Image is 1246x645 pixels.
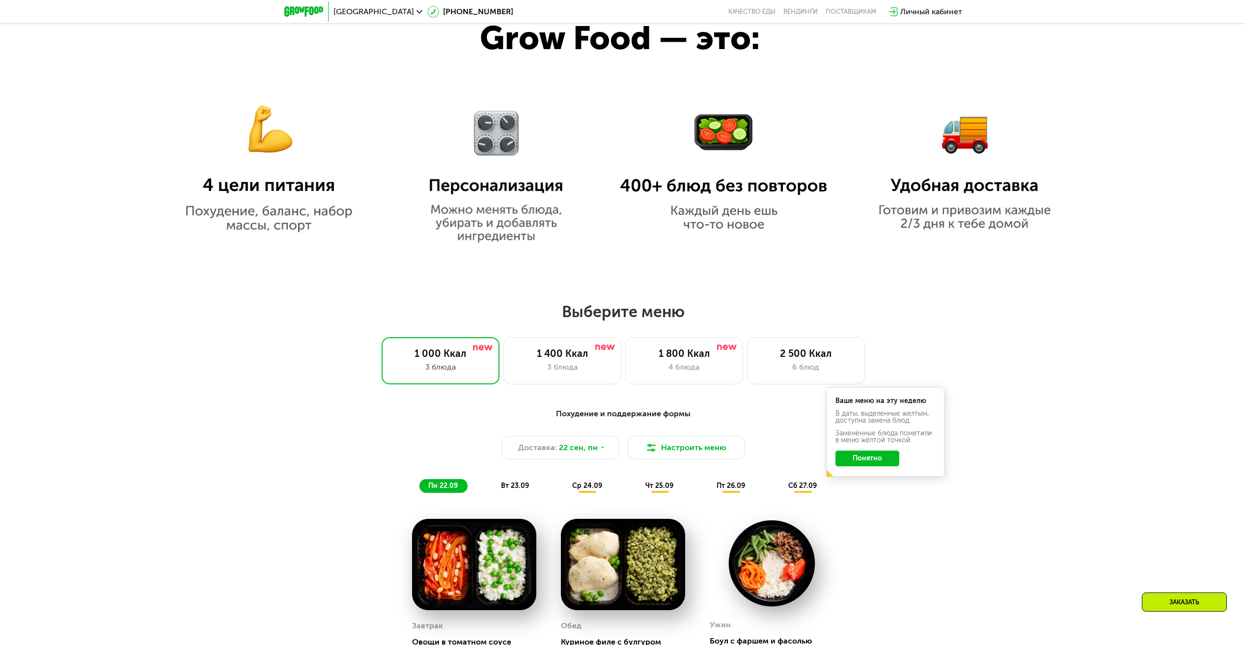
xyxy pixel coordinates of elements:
[518,442,557,454] span: Доставка:
[332,408,914,420] div: Похудение и поддержание формы
[835,410,936,424] div: В даты, выделенные желтым, доступна замена блюд.
[561,618,581,633] div: Обед
[514,348,611,359] div: 1 400 Ккал
[480,13,810,63] div: Grow Food — это:
[501,482,529,490] span: вт 23.09
[333,8,414,16] span: [GEOGRAPHIC_DATA]
[427,6,513,18] a: [PHONE_NUMBER]
[783,8,818,16] a: Вендинги
[636,361,733,373] div: 4 блюда
[392,348,489,359] div: 1 000 Ккал
[514,361,611,373] div: 3 блюда
[31,302,1215,322] h2: Выберите меню
[717,482,745,490] span: пт 26.09
[412,618,443,633] div: Завтрак
[645,482,673,490] span: чт 25.09
[835,430,936,444] div: Заменённые блюда пометили в меню жёлтой точкой.
[636,348,733,359] div: 1 800 Ккал
[710,618,731,632] div: Ужин
[835,451,899,466] button: Понятно
[757,361,855,373] div: 6 блюд
[1142,592,1227,612] div: Заказать
[428,482,458,490] span: пн 22.09
[572,482,602,490] span: ср 24.09
[559,442,598,454] span: 22 сен, пн
[900,6,962,18] div: Личный кабинет
[826,8,876,16] div: поставщикам
[627,436,745,459] button: Настроить меню
[788,482,817,490] span: сб 27.09
[835,398,936,404] div: Ваше меню на эту неделю
[728,8,775,16] a: Качество еды
[757,348,855,359] div: 2 500 Ккал
[392,361,489,373] div: 3 блюда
